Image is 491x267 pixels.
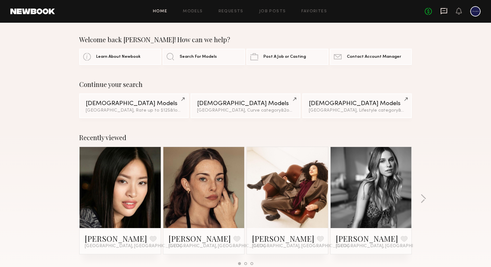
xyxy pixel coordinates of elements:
a: [PERSON_NAME] [336,233,398,244]
a: Search For Models [163,49,245,65]
div: [GEOGRAPHIC_DATA], Curve category [197,108,294,113]
span: & 2 other filter s [281,108,312,113]
div: [GEOGRAPHIC_DATA], Rate up to $125 [86,108,182,113]
a: [PERSON_NAME] [252,233,314,244]
span: Learn About Newbook [96,55,141,59]
span: [GEOGRAPHIC_DATA], [GEOGRAPHIC_DATA] [336,244,433,249]
span: Post A Job or Casting [263,55,306,59]
a: Job Posts [259,9,286,14]
div: [GEOGRAPHIC_DATA], Lifestyle category [309,108,405,113]
a: [DEMOGRAPHIC_DATA] Models[GEOGRAPHIC_DATA], Rate up to $125&1other filter [79,93,189,118]
a: Post A Job or Casting [246,49,328,65]
span: & 2 other filter s [398,108,429,113]
div: Welcome back [PERSON_NAME]! How can we help? [79,36,412,43]
a: Home [153,9,168,14]
span: & 1 other filter [170,108,198,113]
span: [GEOGRAPHIC_DATA], [GEOGRAPHIC_DATA] [252,244,349,249]
a: [DEMOGRAPHIC_DATA] Models[GEOGRAPHIC_DATA], Lifestyle category&2other filters [302,93,412,118]
a: [PERSON_NAME] [169,233,231,244]
div: Continue your search [79,80,412,88]
a: Models [183,9,203,14]
a: Contact Account Manager [330,49,412,65]
div: [DEMOGRAPHIC_DATA] Models [197,101,294,107]
div: [DEMOGRAPHIC_DATA] Models [309,101,405,107]
span: Contact Account Manager [347,55,401,59]
div: [DEMOGRAPHIC_DATA] Models [86,101,182,107]
a: [DEMOGRAPHIC_DATA] Models[GEOGRAPHIC_DATA], Curve category&2other filters [191,93,300,118]
a: [PERSON_NAME] [85,233,147,244]
a: Learn About Newbook [79,49,161,65]
span: Search For Models [180,55,217,59]
span: [GEOGRAPHIC_DATA], [GEOGRAPHIC_DATA] [85,244,182,249]
a: Requests [219,9,244,14]
div: Recently viewed [79,134,412,141]
a: Favorites [301,9,327,14]
span: [GEOGRAPHIC_DATA], [GEOGRAPHIC_DATA] [169,244,265,249]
